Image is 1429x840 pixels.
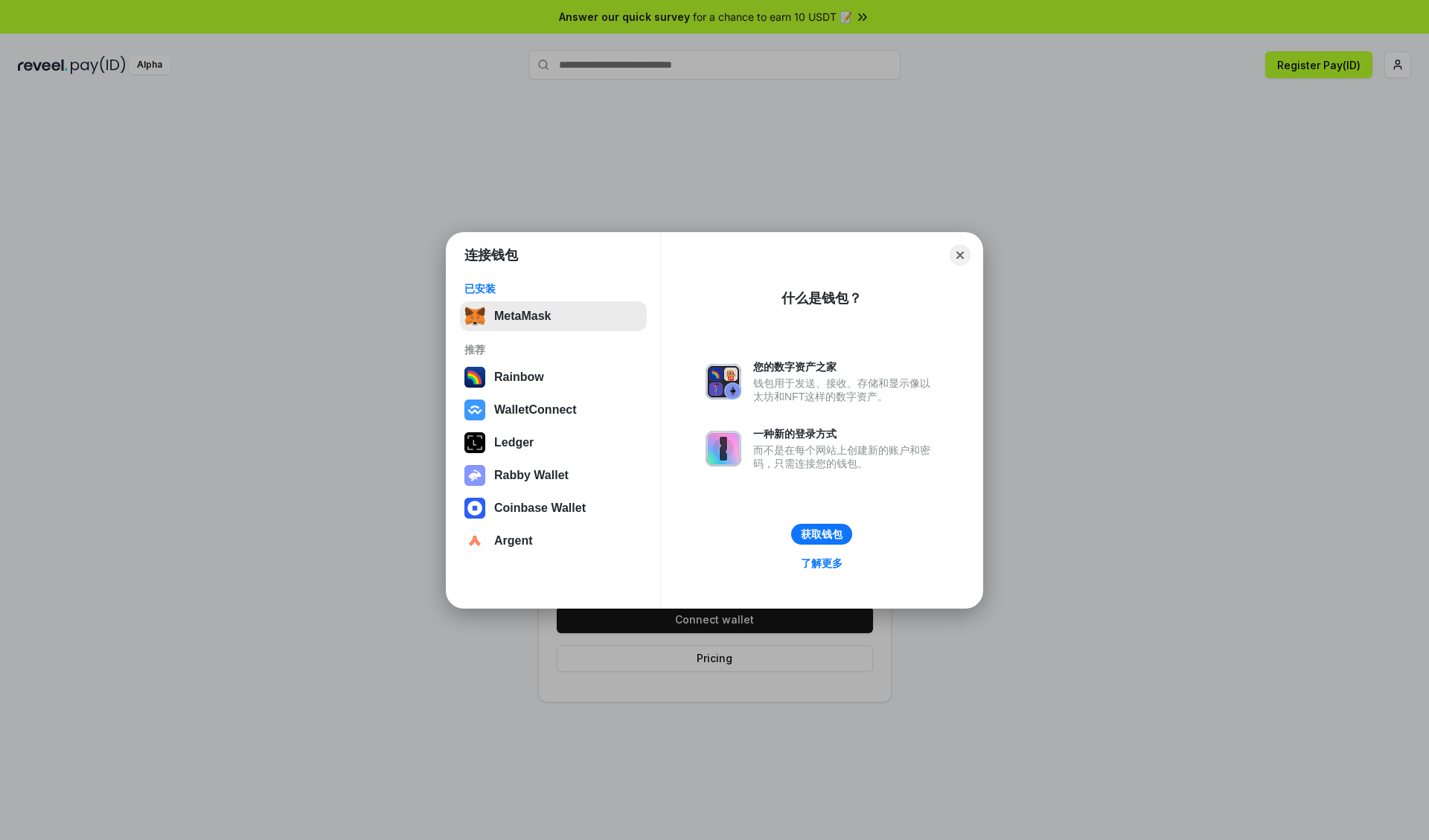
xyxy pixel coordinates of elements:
[781,289,862,307] div: 什么是钱包？
[464,282,642,295] div: 已安装
[753,427,938,440] div: 一种新的登录方式
[460,395,647,425] button: WalletConnect
[464,498,485,519] img: svg+xml,%3Csvg%20width%3D%2228%22%20height%3D%2228%22%20viewBox%3D%220%200%2028%2028%22%20fill%3D...
[494,310,551,323] div: MetaMask
[464,530,485,551] img: svg+xml,%3Csvg%20width%3D%2228%22%20height%3D%2228%22%20viewBox%3D%220%200%2028%2028%22%20fill%3D...
[464,246,518,264] h1: 连接钱包
[801,557,843,570] div: 了解更多
[464,306,485,327] img: svg+xml,%3Csvg%20fill%3D%22none%22%20height%3D%2233%22%20viewBox%3D%220%200%2035%2033%22%20width%...
[460,461,647,490] button: Rabby Wallet
[706,364,741,400] img: svg+xml,%3Csvg%20xmlns%3D%22http%3A%2F%2Fwww.w3.org%2F2000%2Fsvg%22%20fill%3D%22none%22%20viewBox...
[464,400,485,420] img: svg+xml,%3Csvg%20width%3D%2228%22%20height%3D%2228%22%20viewBox%3D%220%200%2028%2028%22%20fill%3D...
[792,554,851,573] a: 了解更多
[464,367,485,388] img: svg+xml,%3Csvg%20width%3D%22120%22%20height%3D%22120%22%20viewBox%3D%220%200%20120%20120%22%20fil...
[464,465,485,486] img: svg+xml,%3Csvg%20xmlns%3D%22http%3A%2F%2Fwww.w3.org%2F2000%2Fsvg%22%20fill%3D%22none%22%20viewBox...
[494,534,533,548] div: Argent
[494,469,569,482] div: Rabby Wallet
[464,343,642,356] div: 推荐
[706,431,741,467] img: svg+xml,%3Csvg%20xmlns%3D%22http%3A%2F%2Fwww.w3.org%2F2000%2Fsvg%22%20fill%3D%22none%22%20viewBox...
[460,493,647,523] button: Coinbase Wallet
[950,245,971,266] button: Close
[464,432,485,453] img: svg+xml,%3Csvg%20xmlns%3D%22http%3A%2F%2Fwww.w3.org%2F2000%2Fsvg%22%20width%3D%2228%22%20height%3...
[801,528,843,541] div: 获取钱包
[460,526,647,556] button: Argent
[791,524,852,545] button: 获取钱包
[753,376,938,403] div: 钱包用于发送、接收、存储和显示像以太坊和NFT这样的数字资产。
[460,301,647,331] button: MetaMask
[753,360,938,373] div: 您的数字资产之家
[460,362,647,392] button: Rainbow
[753,443,938,470] div: 而不是在每个网站上创建新的账户和密码，只需连接您的钱包。
[494,403,577,417] div: WalletConnect
[494,501,586,515] div: Coinbase Wallet
[494,371,544,384] div: Rainbow
[494,436,534,449] div: Ledger
[460,428,647,458] button: Ledger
